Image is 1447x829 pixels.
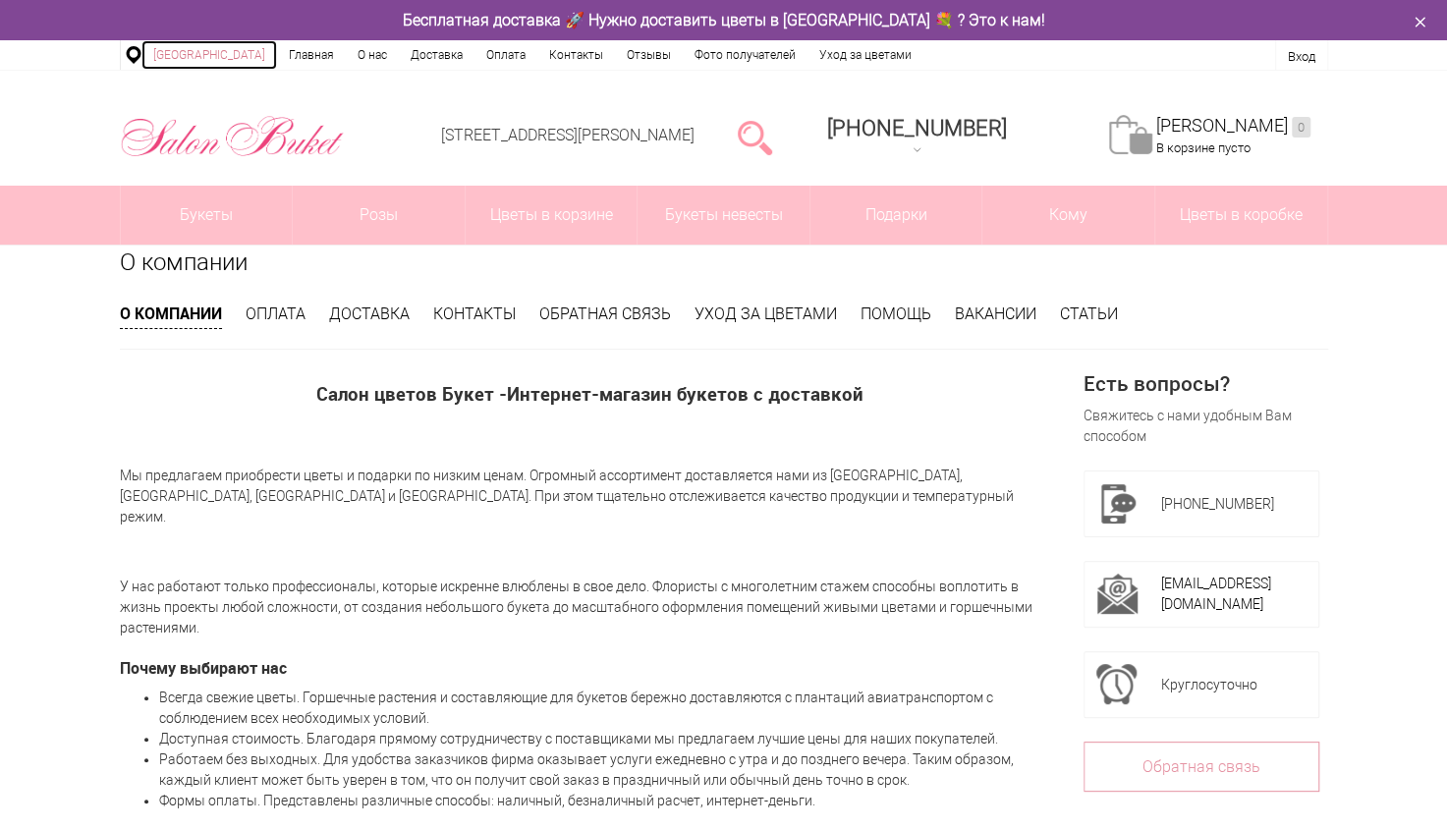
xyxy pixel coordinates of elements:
a: Уход за цветами [807,40,923,70]
span: [PHONE_NUMBER] [1161,496,1274,512]
a: Оплата [474,40,537,70]
a: Вход [1288,49,1315,64]
a: [GEOGRAPHIC_DATA] [141,40,277,70]
a: Контакты [433,304,516,323]
span: Салон цветов Букет - [316,381,507,406]
li: Формы оплаты. Представлены различные способы: наличный, безналичный расчет, интернет-деньги. [159,791,1060,811]
a: Главная [277,40,346,70]
a: Цветы в коробке [1155,186,1327,245]
li: Работаем без выходных. Для удобства заказчиков фирма оказывает услуги ежедневно с утра и до поздн... [159,749,1060,791]
div: Бесплатная доставка 🚀 Нужно доставить цветы в [GEOGRAPHIC_DATA] 💐 ? Это к нам! [105,10,1343,30]
a: Обратная связь [539,304,671,323]
a: Отзывы [615,40,683,70]
a: Букеты [121,186,293,245]
div: Круглосуточно [1161,664,1307,705]
h1: О компании [120,245,1328,280]
a: Оплата [246,304,306,323]
a: Букеты невесты [638,186,809,245]
p: У нас работают только профессионалы, которые искренне влюблены в свое дело. Флористы с многолетни... [120,577,1060,638]
a: Обратная связь [1084,742,1319,792]
a: О компании [120,303,222,329]
a: Фото получателей [683,40,807,70]
ins: 0 [1292,117,1310,138]
span: [PHONE_NUMBER] [827,116,1007,140]
b: Почему выбирают нас [120,657,287,679]
a: [PERSON_NAME] [1156,115,1310,138]
li: Всегда свежие цветы. Горшечные растения и составляющие для букетов бережно доставляются с плантац... [159,688,1060,729]
li: Доступная стоимость. Благодаря прямому сотрудничеству с поставщиками мы предлагаем лучшие цены дл... [159,729,1060,749]
a: Подарки [810,186,982,245]
span: В корзине пусто [1156,140,1251,155]
div: Свяжитесь с нами удобным Вам способом [1084,406,1319,447]
a: Статьи [1060,304,1118,323]
a: Розы [293,186,465,245]
span: Кому [982,186,1154,245]
a: Доставка [399,40,474,70]
a: [STREET_ADDRESS][PERSON_NAME] [441,126,695,144]
a: Контакты [537,40,615,70]
a: О нас [346,40,399,70]
a: Вакансии [955,304,1036,323]
a: Цветы в корзине [466,186,638,245]
a: Помощь [861,304,931,323]
a: [PHONE_NUMBER] [815,109,1019,165]
span: Интернет-магазин букетов с доставкой [507,381,863,406]
p: Мы предлагаем приобрести цветы и подарки по низким ценам. Огромный ассортимент доставляется нами ... [120,416,1060,577]
a: [EMAIL_ADDRESS][DOMAIN_NAME] [1161,576,1271,612]
img: Цветы Нижний Новгород [120,111,345,162]
a: Доставка [329,304,410,323]
a: Уход за цветами [695,304,837,323]
div: Есть вопросы? [1084,373,1319,394]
